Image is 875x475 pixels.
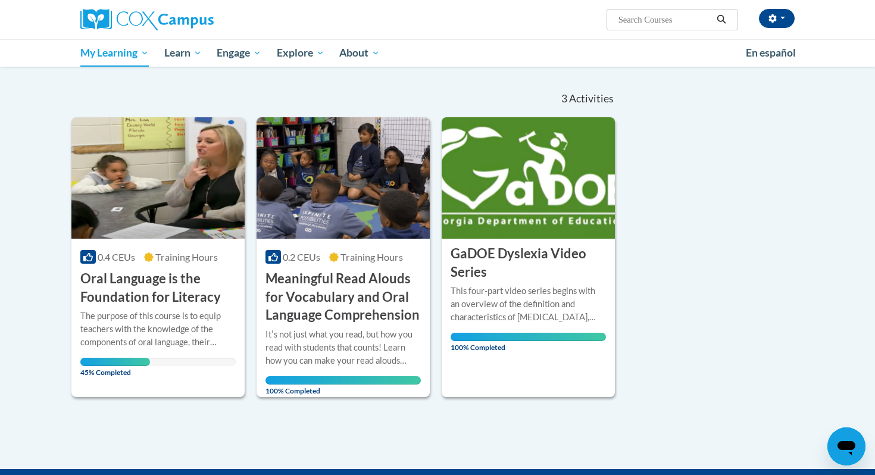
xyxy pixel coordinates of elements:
span: Training Hours [155,251,218,262]
div: Main menu [62,39,812,67]
img: Course Logo [257,117,430,239]
div: Your progress [265,376,421,385]
div: Your progress [80,358,150,366]
span: Activities [569,92,614,105]
a: My Learning [73,39,157,67]
a: Explore [269,39,332,67]
button: Account Settings [759,9,795,28]
a: About [332,39,388,67]
div: The purpose of this course is to equip teachers with the knowledge of the components of oral lang... [80,310,236,349]
span: 100% Completed [451,333,606,352]
span: 45% Completed [80,358,150,377]
span: About [339,46,380,60]
a: Course Logo0.2 CEUsTraining Hours Meaningful Read Alouds for Vocabulary and Oral Language Compreh... [257,117,430,397]
button: Search [712,12,730,27]
a: Course Logo GaDOE Dyslexia Video SeriesThis four-part video series begins with an overview of the... [442,117,615,397]
span: En español [746,46,796,59]
img: Course Logo [442,117,615,239]
iframe: Button to launch messaging window [827,427,865,465]
span: Learn [164,46,202,60]
span: My Learning [80,46,149,60]
a: Course Logo0.4 CEUsTraining Hours Oral Language is the Foundation for LiteracyThe purpose of this... [71,117,245,397]
span: Training Hours [340,251,403,262]
span: 100% Completed [265,376,421,395]
span: 0.2 CEUs [283,251,320,262]
div: Itʹs not just what you read, but how you read with students that counts! Learn how you can make y... [265,328,421,367]
h3: Meaningful Read Alouds for Vocabulary and Oral Language Comprehension [265,270,421,324]
a: Learn [157,39,210,67]
span: 0.4 CEUs [98,251,135,262]
a: Cox Campus [80,9,307,30]
img: Course Logo [71,117,245,239]
span: 3 [561,92,567,105]
a: En español [738,40,804,65]
span: Engage [217,46,261,60]
span: Explore [277,46,324,60]
div: Your progress [451,333,606,341]
h3: Oral Language is the Foundation for Literacy [80,270,236,307]
div: This four-part video series begins with an overview of the definition and characteristics of [MED... [451,285,606,324]
img: Cox Campus [80,9,214,30]
h3: GaDOE Dyslexia Video Series [451,245,606,282]
input: Search Courses [617,12,712,27]
a: Engage [209,39,269,67]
